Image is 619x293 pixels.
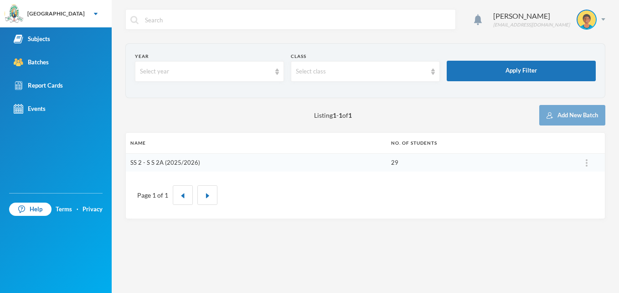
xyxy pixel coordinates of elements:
input: Search [144,10,451,30]
a: Help [9,203,52,216]
div: Report Cards [14,81,63,90]
img: STUDENT [578,10,596,29]
a: SS 2 - S S 2A (2025/2026) [130,159,200,166]
div: [GEOGRAPHIC_DATA] [27,10,85,18]
th: No. of students [387,133,569,153]
div: Select class [296,67,427,76]
div: Year [135,53,284,60]
b: 1 [339,111,342,119]
img: search [130,16,139,24]
div: [PERSON_NAME] [493,10,570,21]
div: Select year [140,67,271,76]
span: Listing - of [314,110,352,120]
button: Apply Filter [447,61,596,81]
button: Add New Batch [539,105,605,126]
div: Events [14,104,46,114]
th: Name [126,133,387,153]
b: 1 [348,111,352,119]
a: Terms [56,205,72,214]
td: 29 [387,153,569,172]
a: Privacy [83,205,103,214]
b: 1 [333,111,336,119]
div: Subjects [14,34,50,44]
img: ... [586,159,588,167]
div: Batches [14,58,49,67]
div: Page 1 of 1 [137,190,168,200]
div: [EMAIL_ADDRESS][DOMAIN_NAME] [493,21,570,28]
img: logo [5,5,23,23]
div: Class [291,53,440,60]
div: · [77,205,78,214]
